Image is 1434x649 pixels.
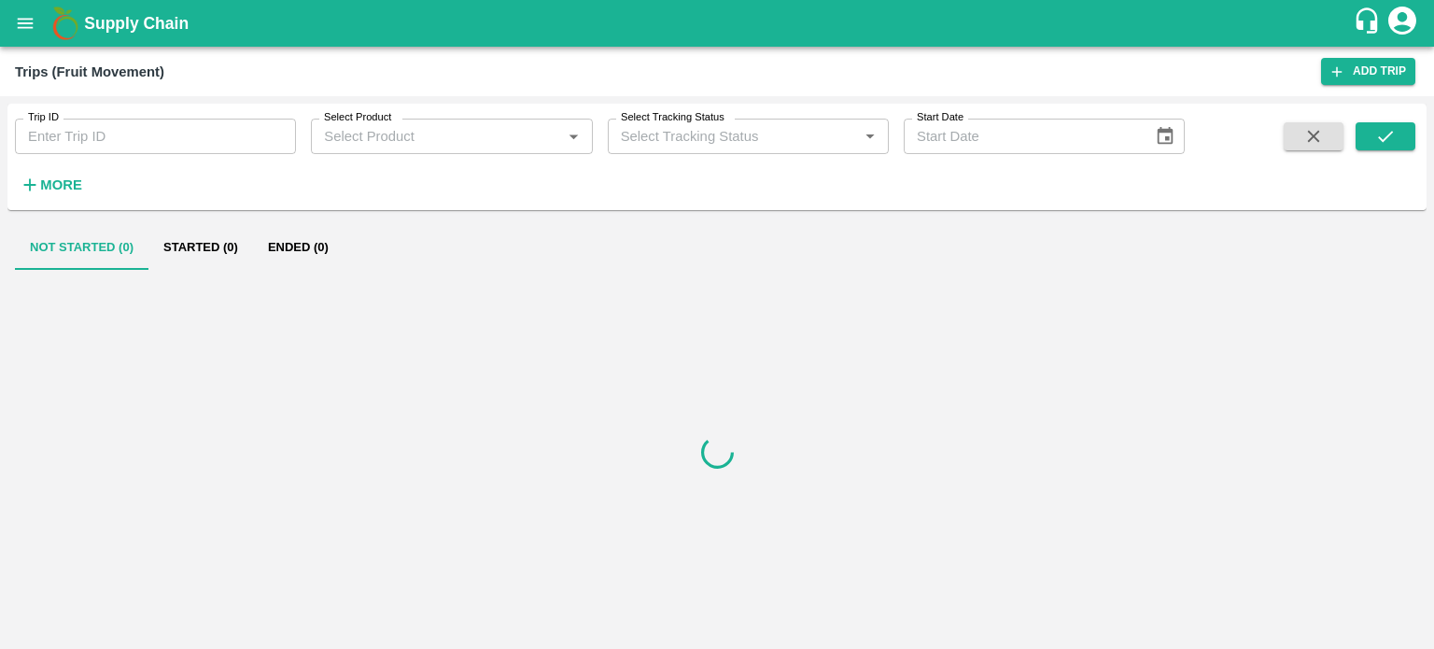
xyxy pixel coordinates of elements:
div: account of current user [1385,4,1419,43]
button: open drawer [4,2,47,45]
label: Select Product [324,110,391,125]
img: logo [47,5,84,42]
label: Trip ID [28,110,59,125]
b: Supply Chain [84,14,189,33]
a: Supply Chain [84,10,1353,36]
div: Trips (Fruit Movement) [15,60,164,84]
button: Choose date [1147,119,1183,154]
button: Open [561,124,585,148]
input: Enter Trip ID [15,119,296,154]
button: Ended (0) [253,225,344,270]
input: Select Product [316,124,555,148]
a: Add Trip [1321,58,1415,85]
input: Select Tracking Status [613,124,828,148]
button: More [15,169,87,201]
div: customer-support [1353,7,1385,40]
label: Start Date [917,110,963,125]
button: Not Started (0) [15,225,148,270]
input: Start Date [904,119,1140,154]
strong: More [40,177,82,192]
button: Open [858,124,882,148]
button: Started (0) [148,225,253,270]
label: Select Tracking Status [621,110,724,125]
